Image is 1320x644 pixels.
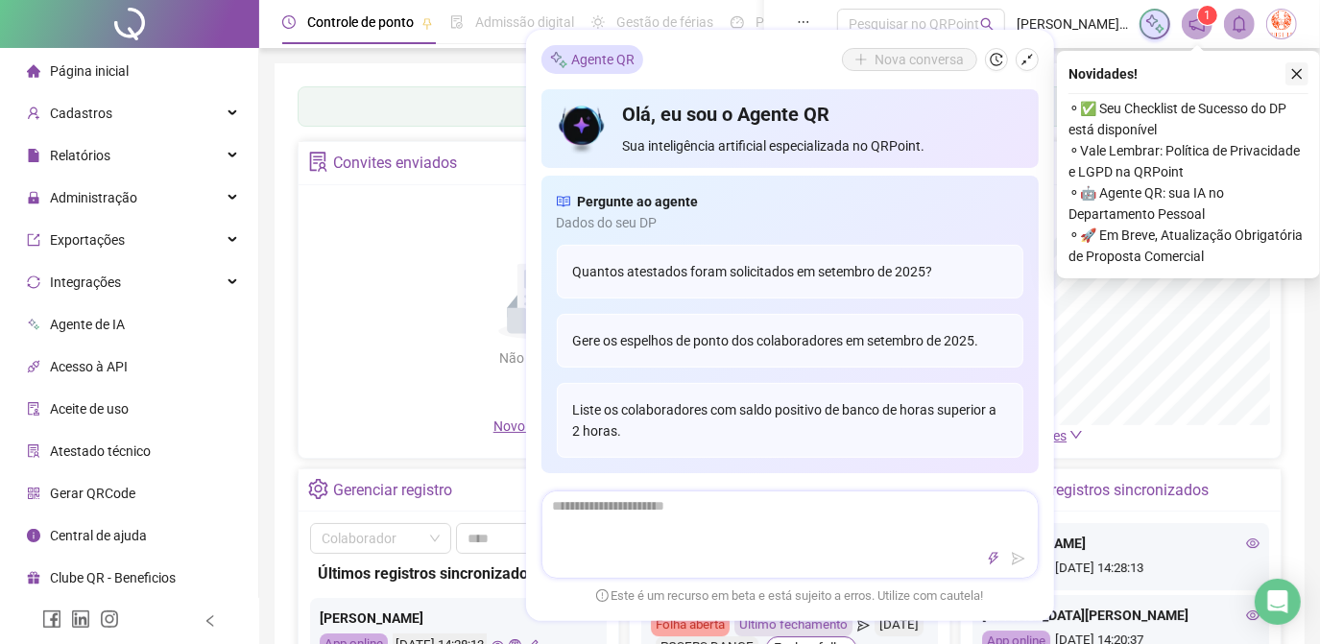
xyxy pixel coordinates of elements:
[875,614,924,636] div: [DATE]
[27,360,40,373] span: api
[27,487,40,500] span: qrcode
[1068,182,1308,225] span: ⚬ 🤖 Agente QR: sua IA no Departamento Pessoal
[797,15,810,29] span: ellipsis
[982,559,1260,581] div: [DATE] 14:28:13
[622,101,1022,128] h4: Olá, eu sou o Agente QR
[475,14,574,30] span: Admissão digital
[50,528,147,543] span: Central de ajuda
[557,245,1023,298] div: Quantos atestados foram solicitados em setembro de 2025?
[307,14,414,30] span: Controle de ponto
[1246,537,1260,550] span: eye
[450,15,464,29] span: file-done
[27,107,40,120] span: user-add
[320,608,597,629] div: [PERSON_NAME]
[541,45,643,74] div: Agente QR
[333,474,452,507] div: Gerenciar registro
[100,609,119,629] span: instagram
[27,149,40,162] span: file
[557,101,608,156] img: icon
[493,418,589,434] span: Novo convite
[1290,67,1304,81] span: close
[651,614,730,636] div: Folha aberta
[1205,9,1212,22] span: 1
[50,106,112,121] span: Cadastros
[50,570,176,585] span: Clube QR - Beneficios
[596,586,984,606] span: Este é um recurso em beta e está sujeito a erros. Utilize com cautela!
[578,191,699,212] span: Pergunte ao agente
[1020,53,1034,66] span: shrink
[1069,428,1083,441] span: down
[50,148,110,163] span: Relatórios
[50,232,125,248] span: Exportações
[591,15,605,29] span: sun
[982,605,1260,626] div: [MEDICAL_DATA][PERSON_NAME]
[557,191,570,212] span: read
[27,444,40,458] span: solution
[453,347,630,369] div: Não há dados
[734,614,852,636] div: Último fechamento
[50,63,129,79] span: Página inicial
[622,135,1022,156] span: Sua inteligência artificial especializada no QRPoint.
[1068,140,1308,182] span: ⚬ Vale Lembrar: Política de Privacidade e LGPD na QRPoint
[27,571,40,584] span: gift
[1188,15,1206,33] span: notification
[421,17,433,29] span: pushpin
[1231,15,1248,33] span: bell
[71,609,90,629] span: linkedin
[857,614,870,636] span: send
[842,48,977,71] button: Nova conversa
[616,14,713,30] span: Gestão de férias
[282,15,296,29] span: clock-circle
[557,212,1023,233] span: Dados do seu DP
[333,147,457,179] div: Convites enviados
[50,401,129,417] span: Aceite de uso
[50,317,125,332] span: Agente de IA
[987,552,1000,565] span: thunderbolt
[1068,98,1308,140] span: ⚬ ✅ Seu Checklist de Sucesso do DP está disponível
[982,547,1005,570] button: thunderbolt
[50,486,135,501] span: Gerar QRCode
[50,443,151,459] span: Atestado técnico
[990,53,1003,66] span: history
[318,561,599,585] div: Últimos registros sincronizados
[50,190,137,205] span: Administração
[1255,579,1301,625] div: Open Intercom Messenger
[204,614,217,628] span: left
[731,15,744,29] span: dashboard
[308,152,328,172] span: solution
[996,474,1209,507] div: Últimos registros sincronizados
[982,533,1260,554] div: [PERSON_NAME]
[756,14,830,30] span: Painel do DP
[50,359,128,374] span: Acesso à API
[596,588,609,601] span: exclamation-circle
[980,17,995,32] span: search
[1017,13,1128,35] span: [PERSON_NAME] - POSERS DANCE
[27,275,40,289] span: sync
[50,274,121,290] span: Integrações
[1198,6,1217,25] sup: 1
[27,233,40,247] span: export
[1267,10,1296,38] img: 90847
[27,64,40,78] span: home
[308,479,328,499] span: setting
[557,314,1023,368] div: Gere os espelhos de ponto dos colaboradores em setembro de 2025.
[1246,608,1260,622] span: eye
[557,383,1023,458] div: Liste os colaboradores com saldo positivo de banco de horas superior a 2 horas.
[27,402,40,416] span: audit
[27,529,40,542] span: info-circle
[1068,63,1138,84] span: Novidades !
[1144,13,1165,35] img: sparkle-icon.fc2bf0ac1784a2077858766a79e2daf3.svg
[1068,225,1308,267] span: ⚬ 🚀 Em Breve, Atualização Obrigatória de Proposta Comercial
[27,191,40,204] span: lock
[42,609,61,629] span: facebook
[549,49,568,69] img: sparkle-icon.fc2bf0ac1784a2077858766a79e2daf3.svg
[1007,547,1030,570] button: send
